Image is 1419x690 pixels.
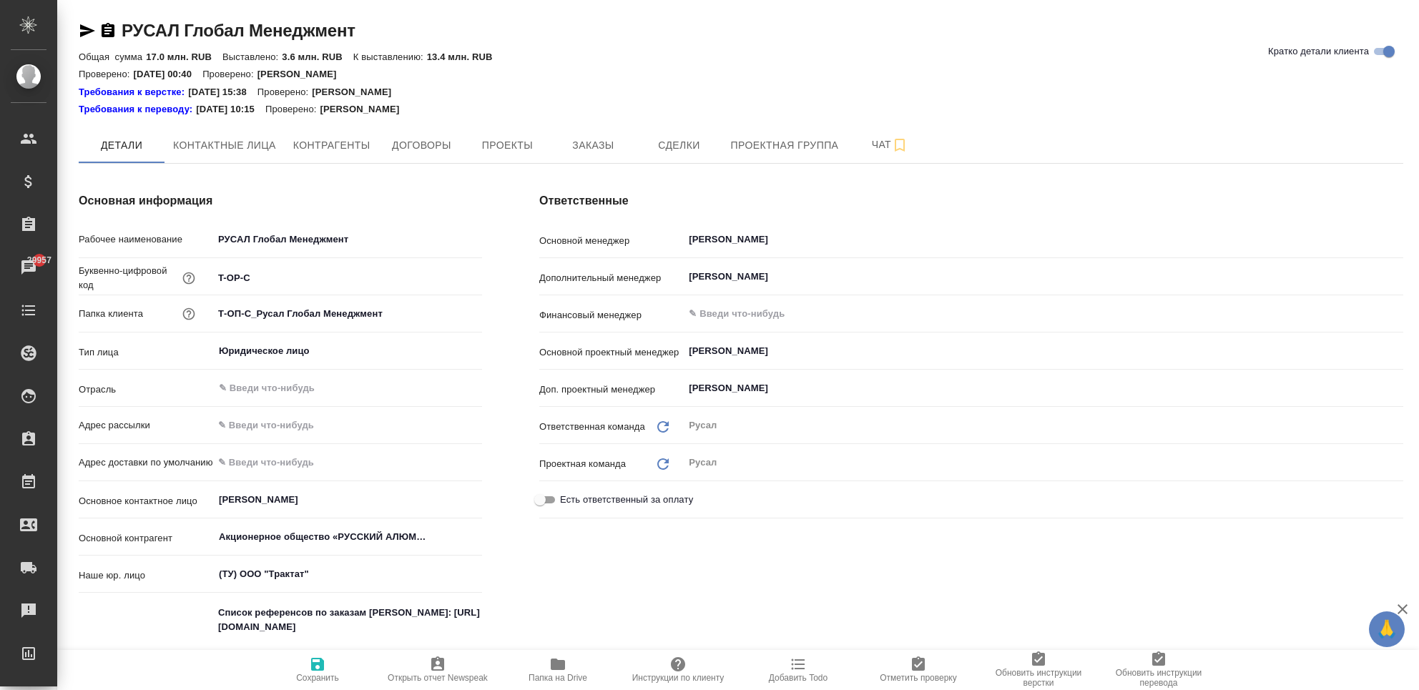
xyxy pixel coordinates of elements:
[257,85,313,99] p: Проверено:
[257,69,348,79] p: [PERSON_NAME]
[1395,387,1398,390] button: Open
[474,498,477,501] button: Open
[539,234,683,248] p: Основной менеджер
[79,531,213,546] p: Основной контрагент
[293,137,370,154] span: Контрагенты
[134,69,203,79] p: [DATE] 00:40
[880,673,956,683] span: Отметить проверку
[213,452,482,473] input: ✎ Введи что-нибудь
[196,102,265,117] p: [DATE] 10:15
[1099,650,1219,690] button: Обновить инструкции перевода
[473,137,541,154] span: Проекты
[529,673,587,683] span: Папка на Drive
[79,69,134,79] p: Проверено:
[282,51,353,62] p: 3.6 млн. RUB
[79,192,482,210] h4: Основная информация
[498,650,618,690] button: Папка на Drive
[217,380,430,397] input: ✎ Введи что-нибудь
[312,85,402,99] p: [PERSON_NAME]
[79,102,196,117] div: Нажми, чтобы открыть папку с инструкцией
[560,493,693,507] span: Есть ответственный за оплату
[257,650,378,690] button: Сохранить
[632,673,725,683] span: Инструкции по клиенту
[559,137,627,154] span: Заказы
[539,420,645,434] p: Ответственная команда
[539,383,683,397] p: Доп. проектный менеджер
[1395,238,1398,241] button: Open
[173,137,276,154] span: Контактные лица
[474,350,477,353] button: Open
[79,85,188,99] div: Нажми, чтобы открыть папку с инструкцией
[474,536,477,538] button: Open
[644,137,713,154] span: Сделки
[188,85,257,99] p: [DATE] 15:38
[388,673,488,683] span: Открыть отчет Newspeak
[79,568,213,583] p: Наше юр. лицо
[79,102,196,117] a: Требования к переводу:
[474,573,477,576] button: Open
[79,264,180,292] p: Буквенно-цифровой код
[618,650,738,690] button: Инструкции по клиенту
[213,267,482,288] input: ✎ Введи что-нибудь
[855,136,924,154] span: Чат
[858,650,978,690] button: Отметить проверку
[730,137,838,154] span: Проектная группа
[202,69,257,79] p: Проверено:
[79,418,213,433] p: Адрес рассылки
[474,387,477,390] button: Open
[978,650,1099,690] button: Обновить инструкции верстки
[79,232,213,247] p: Рабочее наименование
[146,51,222,62] p: 17.0 млн. RUB
[539,192,1403,210] h4: Ответственные
[99,22,117,39] button: Скопировать ссылку
[79,85,188,99] a: Требования к верстке:
[539,457,626,471] p: Проектная команда
[79,455,213,470] p: Адрес доставки по умолчанию
[79,22,96,39] button: Скопировать ссылку для ЯМессенджера
[1369,611,1405,647] button: 🙏
[427,51,504,62] p: 13.4 млн. RUB
[539,308,683,322] p: Финансовый менеджер
[687,305,1351,322] input: ✎ Введи что-нибудь
[1395,350,1398,353] button: Open
[378,650,498,690] button: Открыть отчет Newspeak
[320,102,410,117] p: [PERSON_NAME]
[213,229,482,250] input: ✎ Введи что-нибудь
[769,673,828,683] span: Добавить Todo
[79,51,146,62] p: Общая сумма
[539,345,683,360] p: Основной проектный менеджер
[296,673,339,683] span: Сохранить
[222,51,282,62] p: Выставлено:
[180,305,198,323] button: Название для папки на drive. Если его не заполнить, мы не сможем создать папку для клиента
[1268,44,1369,59] span: Кратко детали клиента
[79,345,213,360] p: Тип лица
[1395,312,1398,315] button: Open
[213,303,482,324] input: ✎ Введи что-нибудь
[1395,275,1398,278] button: Open
[79,383,213,397] p: Отрасль
[387,137,456,154] span: Договоры
[19,253,60,267] span: 29957
[213,415,482,435] input: ✎ Введи что-нибудь
[79,307,143,321] p: Папка клиента
[1375,614,1399,644] span: 🙏
[122,21,355,40] a: РУСАЛ Глобал Менеджмент
[353,51,427,62] p: К выставлению:
[265,102,320,117] p: Проверено:
[79,494,213,508] p: Основное контактное лицо
[87,137,156,154] span: Детали
[987,668,1090,688] span: Обновить инструкции верстки
[180,269,198,287] button: Нужен для формирования номера заказа/сделки
[4,250,54,285] a: 29957
[891,137,908,154] svg: Подписаться
[738,650,858,690] button: Добавить Todo
[1107,668,1210,688] span: Обновить инструкции перевода
[539,271,683,285] p: Дополнительный менеджер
